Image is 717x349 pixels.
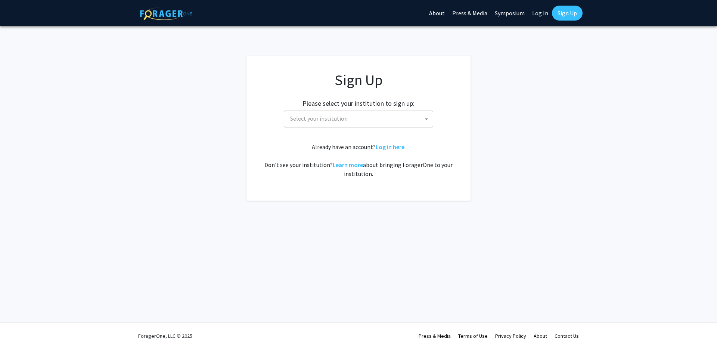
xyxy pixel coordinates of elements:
[261,71,456,89] h1: Sign Up
[138,323,192,349] div: ForagerOne, LLC © 2025
[302,99,415,108] h2: Please select your institution to sign up:
[261,142,456,178] div: Already have an account? . Don't see your institution? about bringing ForagerOne to your institut...
[333,161,363,169] a: Learn more about bringing ForagerOne to your institution
[534,333,547,339] a: About
[419,333,451,339] a: Press & Media
[495,333,526,339] a: Privacy Policy
[555,333,579,339] a: Contact Us
[376,143,404,151] a: Log in here
[284,111,433,127] span: Select your institution
[458,333,488,339] a: Terms of Use
[140,7,192,20] img: ForagerOne Logo
[290,115,348,122] span: Select your institution
[287,111,433,126] span: Select your institution
[552,6,583,21] a: Sign Up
